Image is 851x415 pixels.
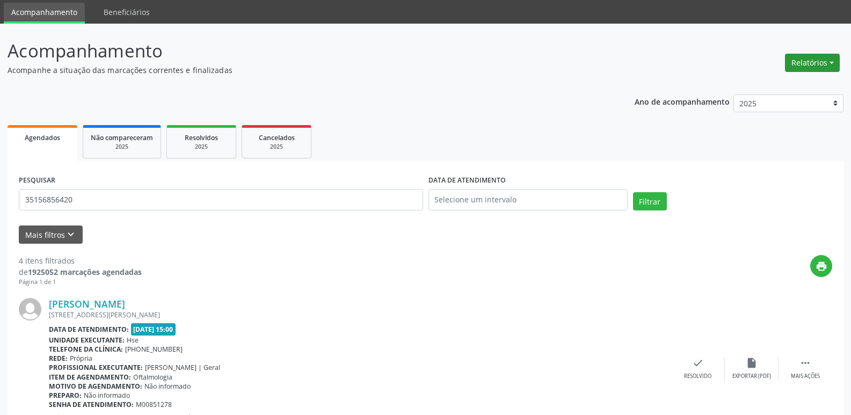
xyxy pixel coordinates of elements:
b: Motivo de agendamento: [49,382,142,391]
span: [PHONE_NUMBER] [125,345,183,354]
div: 2025 [91,143,153,151]
span: Cancelados [259,133,295,142]
label: PESQUISAR [19,172,55,189]
p: Ano de acompanhamento [635,94,730,108]
a: Acompanhamento [4,3,85,24]
b: Data de atendimento: [49,325,129,334]
p: Acompanhamento [8,38,593,64]
button: Filtrar [633,192,667,210]
button: Relatórios [785,54,840,72]
span: Resolvidos [185,133,218,142]
div: Página 1 de 1 [19,278,142,287]
input: Nome, código do beneficiário ou CPF [19,189,423,210]
i: keyboard_arrow_down [65,229,77,241]
span: Hse [127,336,139,345]
label: DATA DE ATENDIMENTO [428,172,506,189]
span: Agendados [25,133,60,142]
div: Exportar (PDF) [732,373,771,380]
span: Própria [70,354,92,363]
span: Não informado [144,382,191,391]
div: 4 itens filtrados [19,255,142,266]
i: insert_drive_file [746,357,758,369]
a: Beneficiários [96,3,157,21]
i: print [816,260,827,272]
p: Acompanhe a situação das marcações correntes e finalizadas [8,64,593,76]
span: [PERSON_NAME] | Geral [145,363,220,372]
b: Telefone da clínica: [49,345,123,354]
i: check [692,357,704,369]
div: 2025 [250,143,303,151]
div: Resolvido [684,373,711,380]
b: Profissional executante: [49,363,143,372]
b: Preparo: [49,391,82,400]
b: Rede: [49,354,68,363]
strong: 1925052 marcações agendadas [28,267,142,277]
span: M00851278 [136,400,172,409]
button: print [810,255,832,277]
div: Mais ações [791,373,820,380]
div: de [19,266,142,278]
b: Item de agendamento: [49,373,131,382]
span: Não informado [84,391,130,400]
div: 2025 [174,143,228,151]
span: [DATE] 15:00 [131,323,176,336]
img: img [19,298,41,321]
b: Unidade executante: [49,336,125,345]
input: Selecione um intervalo [428,189,628,210]
button: Mais filtroskeyboard_arrow_down [19,225,83,244]
span: Oftalmologia [133,373,172,382]
span: Não compareceram [91,133,153,142]
b: Senha de atendimento: [49,400,134,409]
i:  [799,357,811,369]
div: [STREET_ADDRESS][PERSON_NAME] [49,310,671,319]
a: [PERSON_NAME] [49,298,125,310]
